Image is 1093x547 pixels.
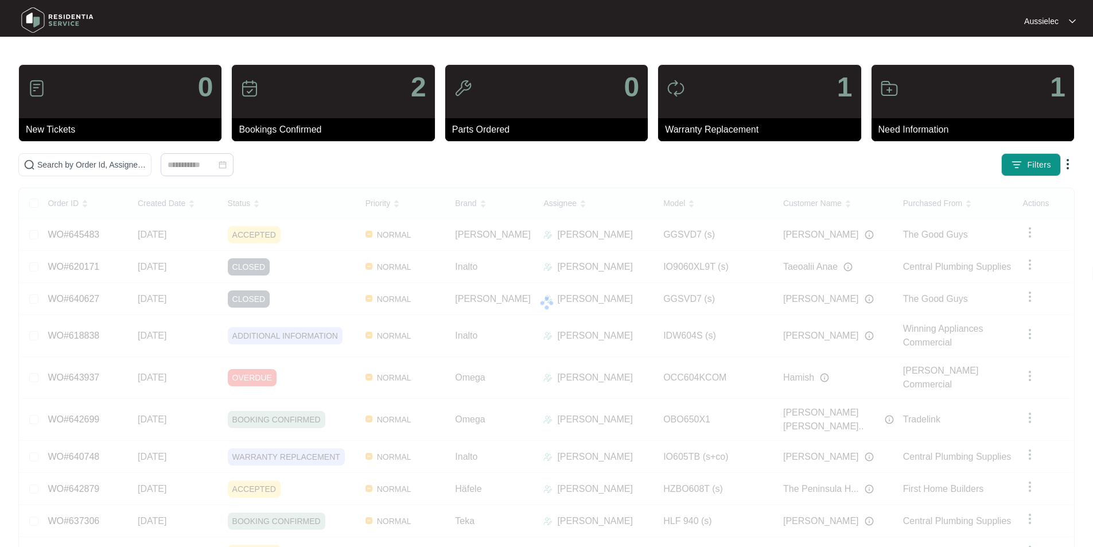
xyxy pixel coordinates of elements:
[1069,18,1076,24] img: dropdown arrow
[240,79,259,98] img: icon
[28,79,46,98] img: icon
[37,158,146,171] input: Search by Order Id, Assignee Name, Customer Name, Brand and Model
[1011,159,1022,170] img: filter icon
[17,3,98,37] img: residentia service logo
[624,73,639,101] p: 0
[198,73,213,101] p: 0
[1024,15,1059,27] p: Aussielec
[665,123,861,137] p: Warranty Replacement
[239,123,434,137] p: Bookings Confirmed
[454,79,472,98] img: icon
[1001,153,1061,176] button: filter iconFilters
[837,73,853,101] p: 1
[411,73,426,101] p: 2
[667,79,685,98] img: icon
[1050,73,1065,101] p: 1
[26,123,221,137] p: New Tickets
[452,123,648,137] p: Parts Ordered
[24,159,35,170] img: search-icon
[878,123,1074,137] p: Need Information
[1061,157,1075,171] img: dropdown arrow
[1027,159,1051,171] span: Filters
[880,79,898,98] img: icon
